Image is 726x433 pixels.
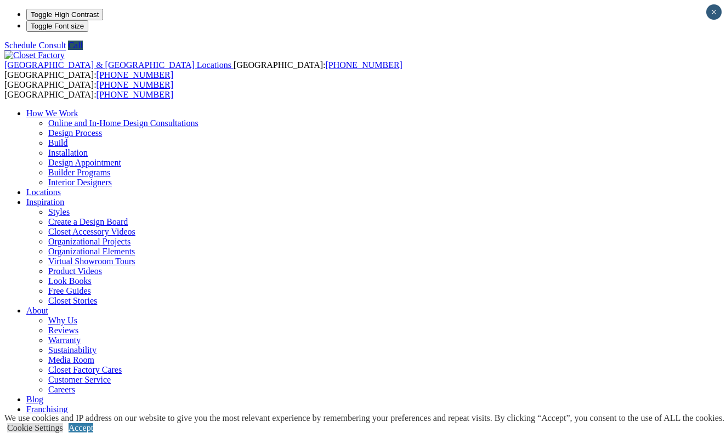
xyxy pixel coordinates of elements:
[31,22,84,30] span: Toggle Font size
[26,109,78,118] a: How We Work
[48,375,111,384] a: Customer Service
[48,385,75,394] a: Careers
[48,365,122,374] a: Closet Factory Cares
[26,404,68,414] a: Franchising
[48,158,121,167] a: Design Appointment
[26,20,88,32] button: Toggle Font size
[48,207,70,216] a: Styles
[325,60,402,70] a: [PHONE_NUMBER]
[4,60,234,70] a: [GEOGRAPHIC_DATA] & [GEOGRAPHIC_DATA] Locations
[31,10,99,19] span: Toggle High Contrast
[48,128,102,138] a: Design Process
[48,276,92,286] a: Look Books
[48,227,135,236] a: Closet Accessory Videos
[48,335,81,345] a: Warranty
[4,80,173,99] span: [GEOGRAPHIC_DATA]: [GEOGRAPHIC_DATA]:
[69,423,93,432] a: Accept
[48,266,102,276] a: Product Videos
[4,50,65,60] img: Closet Factory
[7,423,63,432] a: Cookie Settings
[97,80,173,89] a: [PHONE_NUMBER]
[97,90,173,99] a: [PHONE_NUMBER]
[48,247,135,256] a: Organizational Elements
[706,4,722,20] button: Close
[26,197,64,207] a: Inspiration
[48,355,94,364] a: Media Room
[26,9,103,20] button: Toggle High Contrast
[97,70,173,79] a: [PHONE_NUMBER]
[48,148,88,157] a: Installation
[48,138,68,147] a: Build
[48,345,97,355] a: Sustainability
[4,60,402,79] span: [GEOGRAPHIC_DATA]: [GEOGRAPHIC_DATA]:
[48,296,97,305] a: Closet Stories
[48,257,135,266] a: Virtual Showroom Tours
[26,395,43,404] a: Blog
[48,168,110,177] a: Builder Programs
[48,178,112,187] a: Interior Designers
[48,326,78,335] a: Reviews
[48,286,91,295] a: Free Guides
[48,217,128,226] a: Create a Design Board
[4,60,231,70] span: [GEOGRAPHIC_DATA] & [GEOGRAPHIC_DATA] Locations
[4,41,66,50] a: Schedule Consult
[26,306,48,315] a: About
[26,187,61,197] a: Locations
[48,237,131,246] a: Organizational Projects
[4,413,724,423] div: We use cookies and IP address on our website to give you the most relevant experience by remember...
[68,41,83,50] a: Call
[48,316,77,325] a: Why Us
[48,118,198,128] a: Online and In-Home Design Consultations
